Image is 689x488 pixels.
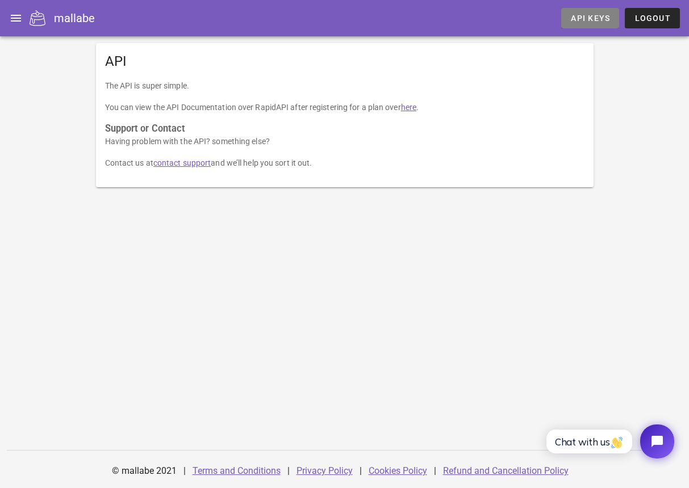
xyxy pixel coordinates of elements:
a: Privacy Policy [297,465,353,476]
p: Contact us at and we’ll help you sort it out. [105,157,584,169]
span: API Keys [570,14,610,23]
div: mallabe [54,10,95,27]
a: Terms and Conditions [193,465,281,476]
div: | [287,457,290,485]
h3: Support or Contact [105,123,584,135]
a: Refund and Cancellation Policy [443,465,569,476]
span: Logout [634,14,671,23]
div: | [360,457,362,485]
div: © mallabe 2021 [105,457,183,485]
a: contact support [153,158,211,167]
p: You can view the API Documentation over RapidAPI after registering for a plan over . [105,101,584,113]
a: here [401,103,416,112]
p: Having problem with the API? something else? [105,135,584,148]
a: API Keys [561,8,619,28]
p: The API is super simple. [105,79,584,92]
a: Cookies Policy [369,465,427,476]
iframe: Tidio Chat [534,415,684,468]
div: API [96,43,594,79]
div: | [434,457,436,485]
button: Logout [625,8,680,28]
div: | [183,457,186,485]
